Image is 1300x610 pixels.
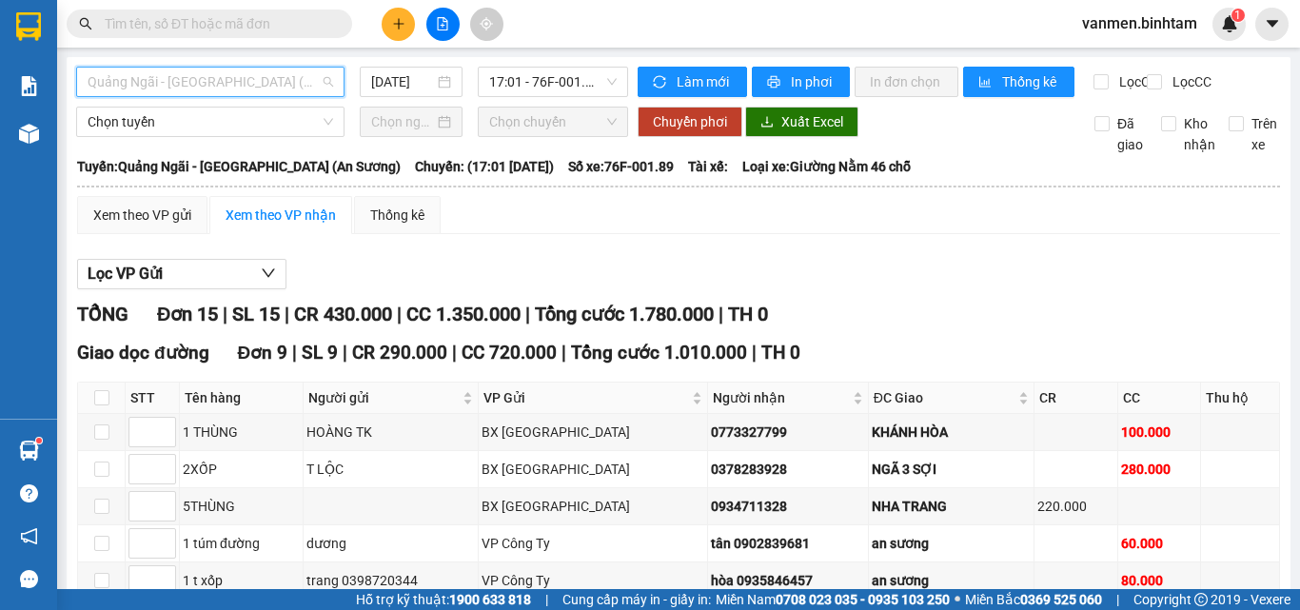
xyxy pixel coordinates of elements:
[382,8,415,41] button: plus
[571,342,747,364] span: Tổng cước 1.010.000
[306,459,475,480] div: T LỘC
[371,71,434,92] input: 11/08/2025
[352,342,447,364] span: CR 290.000
[183,459,300,480] div: 2XỐP
[728,303,768,325] span: TH 0
[480,17,493,30] span: aim
[562,589,711,610] span: Cung cấp máy in - giấy in:
[872,496,1032,517] div: NHA TRANG
[1002,71,1059,92] span: Thống kê
[489,108,617,136] span: Chọn chuyến
[20,484,38,502] span: question-circle
[19,124,39,144] img: warehouse-icon
[482,570,704,591] div: VP Công Ty
[716,589,950,610] span: Miền Nam
[452,342,457,364] span: |
[1255,8,1289,41] button: caret-down
[479,451,708,488] td: BX Quảng Ngãi
[482,422,704,443] div: BX [GEOGRAPHIC_DATA]
[711,570,865,591] div: hòa 0935846457
[392,17,405,30] span: plus
[874,387,1015,408] span: ĐC Giao
[183,422,300,443] div: 1 THÙNG
[1121,422,1197,443] div: 100.000
[719,303,723,325] span: |
[479,562,708,600] td: VP Công Ty
[105,13,329,34] input: Tìm tên, số ĐT hoặc mã đơn
[638,107,742,137] button: Chuyển phơi
[1037,496,1113,517] div: 220.000
[872,570,1032,591] div: an sương
[872,459,1032,480] div: NGÃ 3 SỢI
[535,303,714,325] span: Tổng cước 1.780.000
[760,115,774,130] span: download
[653,75,669,90] span: sync
[561,342,566,364] span: |
[292,342,297,364] span: |
[776,592,950,607] strong: 0708 023 035 - 0935 103 250
[16,12,41,41] img: logo-vxr
[978,75,995,90] span: bar-chart
[1194,593,1208,606] span: copyright
[489,68,617,96] span: 17:01 - 76F-001.89
[1221,15,1238,32] img: icon-new-feature
[1234,9,1241,22] span: 1
[855,67,958,97] button: In đơn chọn
[1116,589,1119,610] span: |
[462,342,557,364] span: CC 720.000
[1121,570,1197,591] div: 80.000
[1067,11,1212,35] span: vanmen.binhtam
[77,342,209,364] span: Giao dọc đường
[791,71,835,92] span: In phơi
[711,422,865,443] div: 0773327799
[482,533,704,554] div: VP Công Ty
[306,533,475,554] div: dương
[761,342,800,364] span: TH 0
[1201,383,1280,414] th: Thu hộ
[1264,15,1281,32] span: caret-down
[183,533,300,554] div: 1 túm đường
[752,342,757,364] span: |
[36,438,42,443] sup: 1
[677,71,732,92] span: Làm mới
[525,303,530,325] span: |
[19,76,39,96] img: solution-icon
[79,17,92,30] span: search
[745,107,858,137] button: downloadXuất Excel
[1121,459,1197,480] div: 280.000
[19,441,39,461] img: warehouse-icon
[872,422,1032,443] div: KHÁNH HÒA
[752,67,850,97] button: printerIn phơi
[306,570,475,591] div: trang 0398720344
[1112,71,1161,92] span: Lọc CR
[426,8,460,41] button: file-add
[479,525,708,562] td: VP Công Ty
[963,67,1074,97] button: bar-chartThống kê
[1118,383,1201,414] th: CC
[356,589,531,610] span: Hỗ trợ kỹ thuật:
[436,17,449,30] span: file-add
[482,459,704,480] div: BX [GEOGRAPHIC_DATA]
[742,156,911,177] span: Loại xe: Giường Nằm 46 chỗ
[1110,113,1151,155] span: Đã giao
[20,570,38,588] span: message
[711,459,865,480] div: 0378283928
[955,596,960,603] span: ⚪️
[449,592,531,607] strong: 1900 633 818
[688,156,728,177] span: Tài xế:
[1121,533,1197,554] div: 60.000
[568,156,674,177] span: Số xe: 76F-001.89
[1244,113,1285,155] span: Trên xe
[183,496,300,517] div: 5THÙNG
[965,589,1102,610] span: Miền Bắc
[306,422,475,443] div: HOÀNG TK
[479,414,708,451] td: BX Quảng Ngãi
[483,387,688,408] span: VP Gửi
[308,387,459,408] span: Người gửi
[638,67,747,97] button: syncLàm mới
[1231,9,1245,22] sup: 1
[482,496,704,517] div: BX [GEOGRAPHIC_DATA]
[711,533,865,554] div: tân 0902839681
[183,570,300,591] div: 1 t xốp
[781,111,843,132] span: Xuất Excel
